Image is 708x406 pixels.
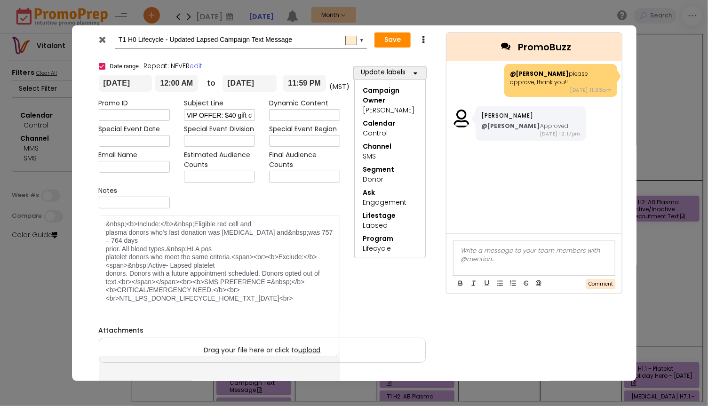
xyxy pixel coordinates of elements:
button: Comment [586,279,615,289]
div: Control [363,128,417,138]
label: Special Event Region [269,124,337,134]
label: Email Name [99,150,138,160]
div: SMS [363,151,417,161]
span: Repeat: NEVER [144,61,203,71]
div: ▼ [359,36,364,43]
div: Lifecycle [363,244,417,254]
button: Save [374,32,411,48]
div: MarOps Lead [363,257,417,267]
label: Drag your file here or click to [99,338,425,362]
div: Engagement [363,198,417,207]
div: Donor [363,175,417,184]
img: user_missing.png [452,109,471,127]
span: upload [298,345,321,355]
input: Add name... [119,31,360,48]
div: [PERSON_NAME] [363,105,417,115]
span: [DATE] 12:17pm [540,130,581,137]
span: [DATE] 11:33am [570,86,612,93]
span: Date range [110,62,139,71]
b: @[PERSON_NAME] [481,122,540,130]
div: Lifestage [363,211,417,221]
div: Ask [363,188,417,198]
input: End time [283,75,326,92]
label: Estimated Audience Counts [184,150,255,170]
input: Start time [155,75,198,92]
div: [PERSON_NAME] [481,111,581,122]
div: please approve, thank you!! [510,69,612,86]
div: Campaign Owner [363,86,417,105]
div: Approved [481,122,581,130]
button: Update labels [353,66,427,80]
b: @[PERSON_NAME] [510,69,569,77]
label: Special Event Date [99,124,160,134]
div: to [198,78,219,89]
input: To date [223,75,277,92]
div: Lapsed [363,221,417,231]
div: Segment [363,165,417,175]
label: Final Audience Counts [269,150,340,170]
div: Program [363,234,417,244]
div: (MST) [326,82,347,92]
a: edit [190,61,203,71]
div: Channel [363,142,417,151]
span: PromoBuzz [518,40,572,54]
label: Subject Line [184,98,223,108]
div: Calendar [363,119,417,128]
h6: Attachments [99,326,426,334]
label: Notes [99,186,118,196]
label: Promo ID [99,98,128,108]
label: Special Event Division [184,124,254,134]
label: Dynamic Content [269,98,328,108]
input: From date [99,75,152,92]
